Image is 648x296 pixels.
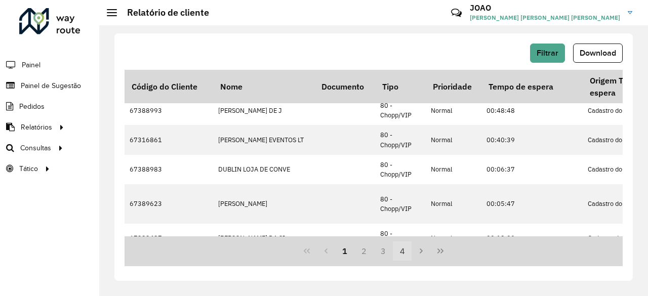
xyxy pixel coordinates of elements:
[481,224,583,253] td: 00:12:09
[21,122,52,133] span: Relatórios
[537,49,558,57] span: Filtrar
[125,96,213,125] td: 67388993
[470,13,620,22] span: [PERSON_NAME] [PERSON_NAME] [PERSON_NAME]
[213,96,314,125] td: [PERSON_NAME] DE J
[426,224,481,253] td: Normal
[375,125,426,154] td: 80 - Chopp/VIP
[580,49,616,57] span: Download
[481,96,583,125] td: 00:48:48
[426,184,481,224] td: Normal
[470,3,620,13] h3: JOAO
[125,155,213,184] td: 67388983
[375,96,426,125] td: 80 - Chopp/VIP
[374,241,393,261] button: 3
[213,184,314,224] td: [PERSON_NAME]
[19,163,38,174] span: Tático
[213,155,314,184] td: DUBLIN LOJA DE CONVE
[336,241,355,261] button: 1
[426,155,481,184] td: Normal
[20,143,51,153] span: Consultas
[481,155,583,184] td: 00:06:37
[431,241,450,261] button: Last Page
[21,80,81,91] span: Painel de Sugestão
[375,70,426,103] th: Tipo
[125,125,213,154] td: 67316861
[426,125,481,154] td: Normal
[481,184,583,224] td: 00:05:47
[375,224,426,253] td: 80 - Chopp/VIP
[213,224,314,253] td: [PERSON_NAME] DA SI
[117,7,209,18] h2: Relatório de cliente
[314,70,375,103] th: Documento
[125,224,213,253] td: 67323427
[481,125,583,154] td: 00:40:39
[375,184,426,224] td: 80 - Chopp/VIP
[426,70,481,103] th: Prioridade
[481,70,583,103] th: Tempo de espera
[19,101,45,112] span: Pedidos
[125,184,213,224] td: 67389623
[354,241,374,261] button: 2
[426,96,481,125] td: Normal
[393,241,412,261] button: 4
[573,44,623,63] button: Download
[213,125,314,154] td: [PERSON_NAME] EVENTOS LT
[213,70,314,103] th: Nome
[530,44,565,63] button: Filtrar
[125,70,213,103] th: Código do Cliente
[412,241,431,261] button: Next Page
[445,2,467,24] a: Contato Rápido
[22,60,40,70] span: Painel
[375,155,426,184] td: 80 - Chopp/VIP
